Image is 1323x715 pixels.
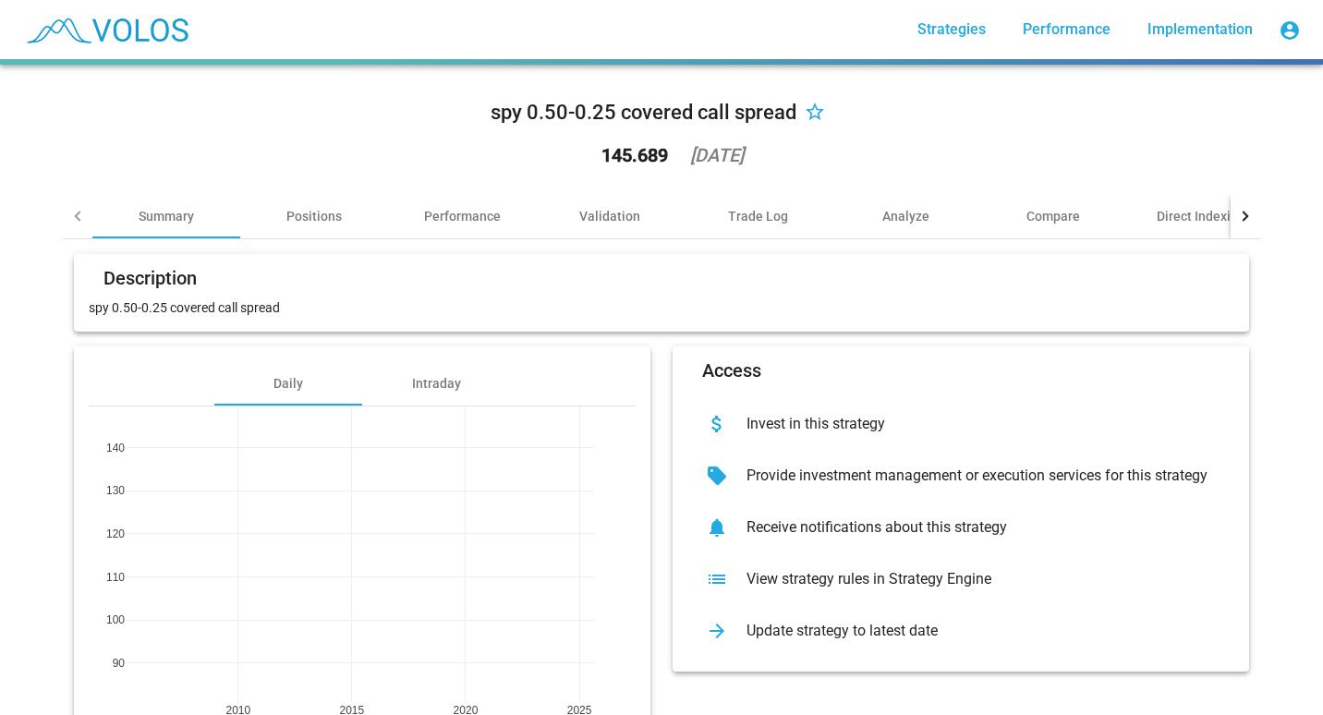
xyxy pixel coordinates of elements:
[732,467,1220,485] div: Provide investment management or execution services for this strategy
[687,605,1234,657] button: Update strategy to latest date
[728,207,788,225] div: Trade Log
[687,450,1234,502] button: Provide investment management or execution services for this strategy
[424,207,501,225] div: Performance
[601,146,668,164] div: 145.689
[1133,13,1268,46] a: Implementation
[690,146,744,164] div: [DATE]
[1008,13,1125,46] a: Performance
[412,374,461,393] div: Intraday
[702,461,732,491] mat-icon: sell
[1147,20,1253,38] span: Implementation
[732,570,1220,588] div: View strategy rules in Strategy Engine
[917,20,986,38] span: Strategies
[579,207,640,225] div: Validation
[1279,19,1301,42] mat-icon: account_circle
[732,415,1220,433] div: Invest in this strategy
[1157,207,1245,225] div: Direct Indexing
[687,553,1234,605] button: View strategy rules in Strategy Engine
[702,361,761,380] mat-card-title: Access
[103,269,197,287] mat-card-title: Description
[286,207,342,225] div: Positions
[903,13,1001,46] a: Strategies
[139,207,194,225] div: Summary
[702,616,732,646] mat-icon: arrow_forward
[273,374,303,393] div: Daily
[732,518,1220,537] div: Receive notifications about this strategy
[89,298,1234,317] p: spy 0.50-0.25 covered call spread
[702,409,732,439] mat-icon: attach_money
[732,622,1220,640] div: Update strategy to latest date
[687,502,1234,553] button: Receive notifications about this strategy
[1023,20,1111,38] span: Performance
[491,98,796,127] div: spy 0.50-0.25 covered call spread
[702,564,732,594] mat-icon: list
[1026,207,1080,225] div: Compare
[15,6,198,53] img: blue_transparent.png
[702,513,732,542] mat-icon: notifications
[804,103,826,125] mat-icon: star_border
[882,207,929,225] div: Analyze
[687,398,1234,450] button: Invest in this strategy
